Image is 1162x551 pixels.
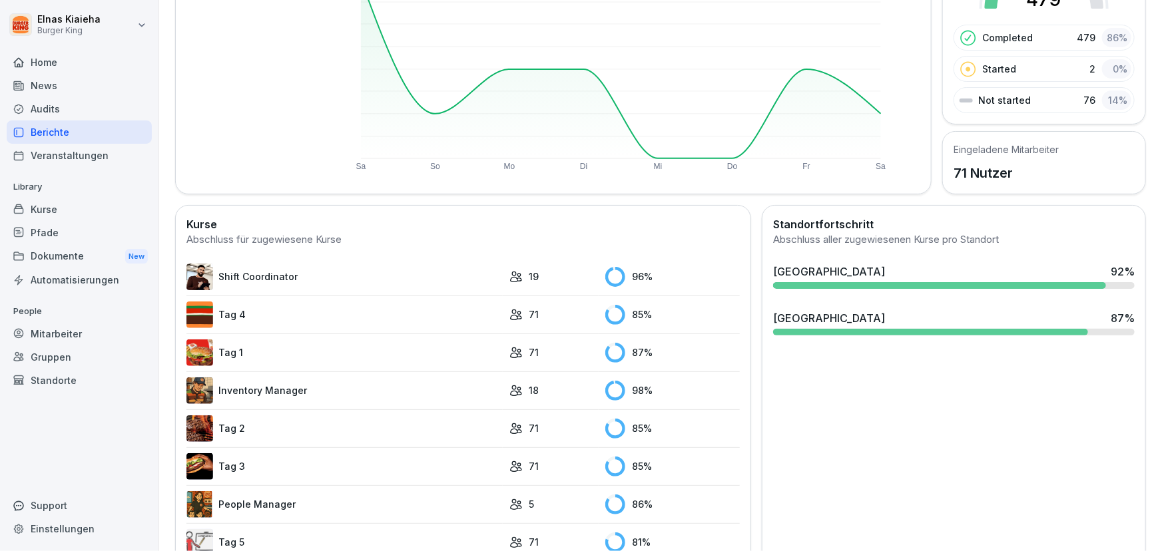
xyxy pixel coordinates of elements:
p: Burger King [37,26,101,35]
img: cq6tslmxu1pybroki4wxmcwi.png [186,453,213,480]
div: [GEOGRAPHIC_DATA] [773,310,885,326]
p: 71 [529,535,539,549]
a: Mitarbeiter [7,322,152,345]
text: Fr [803,162,810,171]
img: q4kvd0p412g56irxfxn6tm8s.png [186,264,213,290]
div: 85 % [605,419,740,439]
text: Mo [504,162,515,171]
img: a35kjdk9hf9utqmhbz0ibbvi.png [186,301,213,328]
p: Elnas Kiaieha [37,14,101,25]
p: 5 [529,497,535,511]
p: 19 [529,270,539,283]
img: o1h5p6rcnzw0lu1jns37xjxx.png [186,377,213,404]
text: Sa [876,162,886,171]
a: Home [7,51,152,74]
div: 87 % [605,343,740,363]
div: 0 % [1102,59,1131,79]
text: So [430,162,440,171]
p: 71 [529,307,539,321]
div: 96 % [605,267,740,287]
p: Library [7,176,152,198]
p: 71 [529,459,539,473]
img: kxzo5hlrfunza98hyv09v55a.png [186,339,213,366]
a: Kurse [7,198,152,221]
a: Gruppen [7,345,152,369]
div: 86 % [605,494,740,514]
div: 85 % [605,305,740,325]
div: Support [7,494,152,517]
a: Pfade [7,221,152,244]
h2: Standortfortschritt [773,216,1135,232]
img: hzkj8u8nkg09zk50ub0d0otk.png [186,415,213,442]
p: Started [982,62,1016,76]
a: Tag 2 [186,415,503,442]
div: [GEOGRAPHIC_DATA] [773,264,885,279]
text: Sa [356,162,366,171]
p: 71 [529,421,539,435]
p: Not started [978,93,1031,107]
a: People Manager [186,491,503,518]
a: Tag 4 [186,301,503,328]
img: xc3x9m9uz5qfs93t7kmvoxs4.png [186,491,213,518]
div: 98 % [605,381,740,401]
a: Audits [7,97,152,120]
a: Shift Coordinator [186,264,503,290]
h2: Kurse [186,216,740,232]
a: Veranstaltungen [7,144,152,167]
text: Mi [654,162,663,171]
text: Do [727,162,738,171]
p: Completed [982,31,1033,45]
div: Abschluss für zugewiesene Kurse [186,232,740,248]
div: 92 % [1111,264,1135,279]
p: 71 Nutzer [954,163,1059,183]
div: Abschluss aller zugewiesenen Kurse pro Standort [773,232,1135,248]
a: Automatisierungen [7,268,152,291]
a: Tag 3 [186,453,503,480]
div: 86 % [1102,28,1131,47]
a: [GEOGRAPHIC_DATA]92% [768,258,1140,294]
a: News [7,74,152,97]
a: DokumenteNew [7,244,152,269]
p: 2 [1089,62,1095,76]
h5: Eingeladene Mitarbeiter [954,142,1059,156]
p: 479 [1077,31,1095,45]
a: Berichte [7,120,152,144]
div: 14 % [1102,91,1131,110]
p: 76 [1083,93,1095,107]
a: Tag 1 [186,339,503,366]
div: New [125,249,148,264]
div: 87 % [1111,310,1135,326]
a: [GEOGRAPHIC_DATA]87% [768,305,1140,341]
a: Inventory Manager [186,377,503,404]
text: Di [580,162,587,171]
a: Standorte [7,369,152,392]
p: 18 [529,383,539,397]
p: 71 [529,345,539,359]
div: Dokumente [7,244,152,269]
a: Einstellungen [7,517,152,540]
p: People [7,301,152,322]
div: 85 % [605,457,740,476]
